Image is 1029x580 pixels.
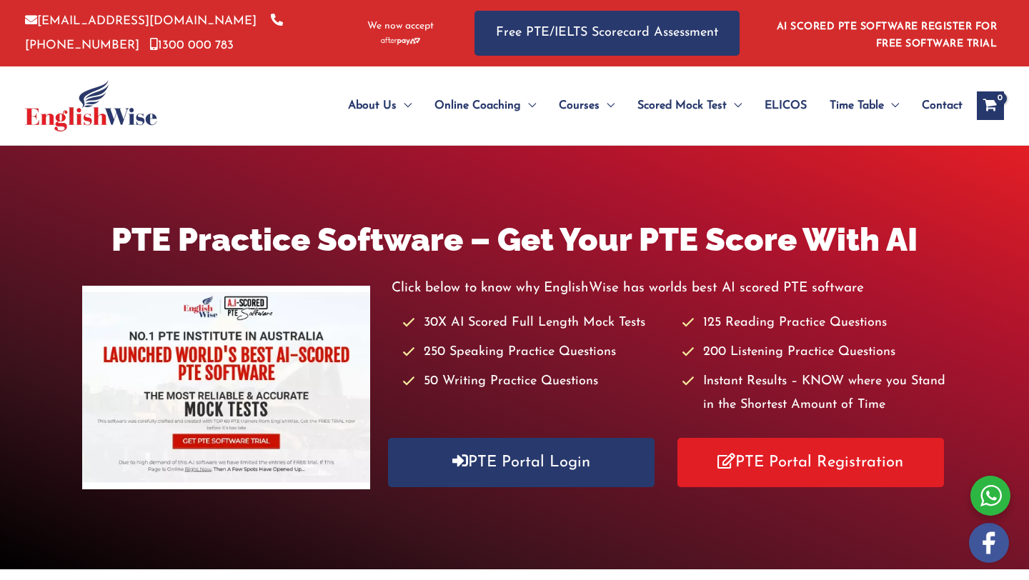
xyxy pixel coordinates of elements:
a: PTE Portal Registration [677,438,944,487]
a: Free PTE/IELTS Scorecard Assessment [474,11,740,56]
a: PTE Portal Login [388,438,655,487]
a: Contact [910,81,963,131]
span: Contact [922,81,963,131]
h1: PTE Practice Software – Get Your PTE Score With AI [82,217,947,262]
img: Afterpay-Logo [381,37,420,45]
span: ELICOS [765,81,807,131]
a: About UsMenu Toggle [337,81,423,131]
img: pte-institute-main [82,286,370,489]
a: View Shopping Cart, empty [977,91,1004,120]
span: Online Coaching [434,81,521,131]
nav: Site Navigation: Main Menu [314,81,963,131]
a: CoursesMenu Toggle [547,81,626,131]
span: Menu Toggle [521,81,536,131]
span: Time Table [830,81,884,131]
span: We now accept [367,19,434,34]
p: Click below to know why EnglishWise has worlds best AI scored PTE software [392,276,946,300]
a: Scored Mock TestMenu Toggle [626,81,753,131]
a: Time TableMenu Toggle [818,81,910,131]
span: Scored Mock Test [637,81,727,131]
a: [PHONE_NUMBER] [25,15,283,51]
a: 1300 000 783 [150,39,234,51]
span: Menu Toggle [884,81,899,131]
li: 50 Writing Practice Questions [402,370,667,394]
a: ELICOS [753,81,818,131]
span: Courses [559,81,600,131]
span: Menu Toggle [727,81,742,131]
span: Menu Toggle [397,81,412,131]
span: Menu Toggle [600,81,615,131]
li: 30X AI Scored Full Length Mock Tests [402,311,667,335]
a: [EMAIL_ADDRESS][DOMAIN_NAME] [25,15,257,27]
span: About Us [348,81,397,131]
aside: Header Widget 1 [768,10,1004,56]
a: AI SCORED PTE SOFTWARE REGISTER FOR FREE SOFTWARE TRIAL [777,21,998,49]
li: 125 Reading Practice Questions [682,311,947,335]
img: white-facebook.png [969,523,1009,563]
img: cropped-ew-logo [25,80,157,131]
li: 200 Listening Practice Questions [682,341,947,364]
a: Online CoachingMenu Toggle [423,81,547,131]
li: Instant Results – KNOW where you Stand in the Shortest Amount of Time [682,370,947,418]
li: 250 Speaking Practice Questions [402,341,667,364]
